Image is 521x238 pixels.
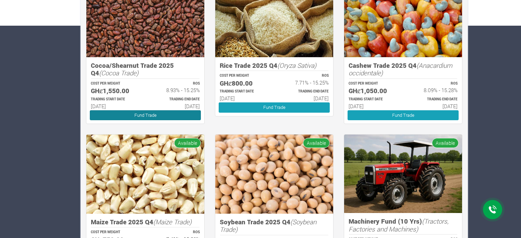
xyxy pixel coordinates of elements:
[153,217,192,226] i: (Maize Trade)
[99,68,138,77] i: (Cocoa Trade)
[349,217,458,233] h5: Machinery Fund (10 Yrs)
[349,61,452,77] i: (Anacardium occidentale)
[409,97,458,102] p: Estimated Trading End Date
[409,87,458,93] h6: 8.09% - 15.28%
[277,61,316,70] i: (Oryza Sativa)
[152,97,200,102] p: Estimated Trading End Date
[220,73,268,78] p: COST PER WEIGHT
[344,135,462,213] img: growforme image
[91,87,139,95] h5: GHȼ1,550.00
[91,103,139,109] h6: [DATE]
[91,62,200,77] h5: Cocoa/Shearnut Trade 2025 Q4
[152,87,200,93] h6: 8.93% - 15.25%
[174,138,201,148] span: Available
[220,218,329,234] h5: Soybean Trade 2025 Q4
[280,95,329,101] h6: [DATE]
[349,62,458,77] h5: Cashew Trade 2025 Q4
[215,135,333,214] img: growforme image
[280,73,329,78] p: ROS
[349,81,397,86] p: COST PER WEIGHT
[91,97,139,102] p: Estimated Trading Start Date
[349,97,397,102] p: Estimated Trading Start Date
[91,230,139,235] p: COST PER WEIGHT
[220,217,316,234] i: (Soybean Trade)
[409,81,458,86] p: ROS
[280,89,329,94] p: Estimated Trading End Date
[220,79,268,87] h5: GHȼ800.00
[91,81,139,86] p: COST PER WEIGHT
[280,79,329,86] h6: 7.71% - 15.25%
[349,217,449,233] i: (Tractors, Factories and Machines)
[348,110,459,120] a: Fund Trade
[219,102,330,112] a: Fund Trade
[220,62,329,70] h5: Rice Trade 2025 Q4
[90,110,201,120] a: Fund Trade
[409,103,458,109] h6: [DATE]
[349,103,397,109] h6: [DATE]
[152,230,200,235] p: ROS
[91,218,200,226] h5: Maize Trade 2025 Q4
[432,138,459,148] span: Available
[303,138,330,148] span: Available
[152,103,200,109] h6: [DATE]
[349,87,397,95] h5: GHȼ1,050.00
[86,135,204,214] img: growforme image
[220,89,268,94] p: Estimated Trading Start Date
[152,81,200,86] p: ROS
[220,95,268,101] h6: [DATE]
